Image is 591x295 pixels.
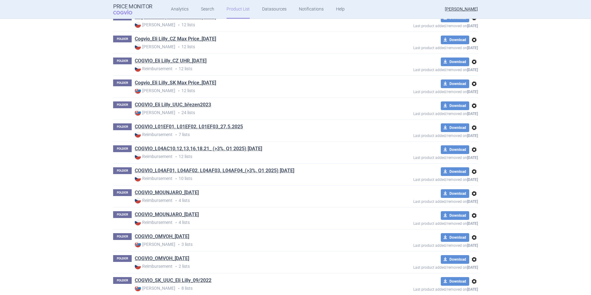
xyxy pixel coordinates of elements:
[368,176,478,182] p: Last product added/removed on
[175,110,181,116] i: •
[441,58,469,66] button: Download
[441,123,469,132] button: Download
[467,199,478,204] strong: [DATE]
[135,285,175,291] strong: [PERSON_NAME]
[467,112,478,116] strong: [DATE]
[135,197,141,203] img: CZ
[175,22,181,28] i: •
[467,243,478,248] strong: [DATE]
[135,263,141,269] img: CZ
[135,58,206,64] a: COGVIO_Eli Lilly_CZ UHR_[DATE]
[135,66,141,72] img: CZ
[368,198,478,204] p: Last product added/removed on
[135,145,262,153] h1: COGVIO_L04AC10,12,13,16,18,21_ (>3%, Q1 2025) 28.5.2025
[135,153,172,160] strong: Reimbursement
[467,68,478,72] strong: [DATE]
[467,265,478,270] strong: [DATE]
[135,189,199,196] a: COGVIO_MOUNJARO_[DATE]
[368,220,478,226] p: Last product added/removed on
[135,197,368,204] p: 4 lists
[113,167,132,174] p: FOLDER
[467,134,478,138] strong: [DATE]
[135,109,175,116] strong: [PERSON_NAME]
[135,241,368,248] p: 3 lists
[135,145,262,152] a: COGVIO_L04AC10,12,13,16,18,21_ (>3%, Q1 2025) [DATE]
[113,233,132,240] p: FOLDER
[467,156,478,160] strong: [DATE]
[441,167,469,176] button: Download
[135,88,141,94] img: SK
[368,22,478,28] p: Last product added/removed on
[441,101,469,110] button: Download
[135,189,199,197] h1: COGVIO_MOUNJARO_29.5.2025
[135,241,141,247] img: SK
[441,255,469,264] button: Download
[441,277,469,286] button: Download
[135,167,294,174] a: COGVIO_L04AF01, L04AF02, L04AF03, L04AF04_(>3%, Q1 2025) [DATE]
[135,88,175,94] strong: [PERSON_NAME]
[135,255,189,263] h1: COGVIO_OMVOH_29.5.2025
[113,58,132,64] p: FOLDER
[135,153,368,160] p: 12 lists
[113,101,132,108] p: FOLDER
[172,220,179,226] i: •
[135,44,175,50] strong: [PERSON_NAME]
[175,285,181,292] i: •
[135,255,189,262] a: COGVIO_OMVOH_[DATE]
[467,90,478,94] strong: [DATE]
[135,211,199,219] h1: COGVIO_MOUNJARO_29.5.2025
[135,197,172,203] strong: Reimbursement
[135,175,172,182] strong: Reimbursement
[113,3,152,15] a: Price MonitorCOGVIO
[135,66,368,72] p: 12 lists
[113,79,132,86] p: FOLDER
[135,131,141,138] img: CZ
[135,175,368,182] p: 10 lists
[467,46,478,50] strong: [DATE]
[135,79,216,88] h1: Cogvio_Eli Lilly_SK Max Price_5.2.2024
[113,123,132,130] p: FOLDER
[172,154,179,160] i: •
[441,145,469,154] button: Download
[467,177,478,182] strong: [DATE]
[135,167,294,175] h1: COGVIO_L04AF01, L04AF02, L04AF03, L04AF04_(>3%, Q1 2025) 27.5.2025
[368,88,478,94] p: Last product added/removed on
[135,36,216,42] a: Cogvio_Eli Lilly_CZ Max Price_[DATE]
[467,221,478,226] strong: [DATE]
[368,66,478,72] p: Last product added/removed on
[441,189,469,198] button: Download
[441,36,469,44] button: Download
[135,22,141,28] img: CZ
[172,66,179,72] i: •
[135,131,172,138] strong: Reimbursement
[135,101,211,108] a: COGVIO_Eli Lilly_UUC_březen2023
[175,44,181,50] i: •
[113,10,141,15] span: COGVIO
[135,219,368,226] p: 4 lists
[113,211,132,218] p: FOLDER
[172,132,179,138] i: •
[135,285,368,292] p: 8 lists
[135,219,172,225] strong: Reimbursement
[135,22,175,28] strong: [PERSON_NAME]
[135,263,172,269] strong: Reimbursement
[467,24,478,28] strong: [DATE]
[135,175,141,182] img: CZ
[135,66,172,72] strong: Reimbursement
[135,123,243,130] a: COGVIO_L01EF01, L01EF02, L01EF03_27.5.2025
[135,277,211,285] h1: COGVIO_SK_UUC_Eli Lilly_09/2022
[172,263,179,270] i: •
[135,22,368,28] p: 12 lists
[135,58,206,66] h1: COGVIO_Eli Lilly_CZ UHR_4.1.2024
[135,101,211,109] h1: COGVIO_Eli Lilly_UUC_březen2023
[135,109,141,116] img: SK
[135,219,141,225] img: CZ
[441,79,469,88] button: Download
[368,110,478,116] p: Last product added/removed on
[175,88,181,94] i: •
[368,154,478,160] p: Last product added/removed on
[175,242,181,248] i: •
[135,277,211,284] a: COGVIO_SK_UUC_Eli Lilly_09/2022
[135,233,189,241] h1: COGVIO_OMVOH_13.9.2023
[113,255,132,262] p: FOLDER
